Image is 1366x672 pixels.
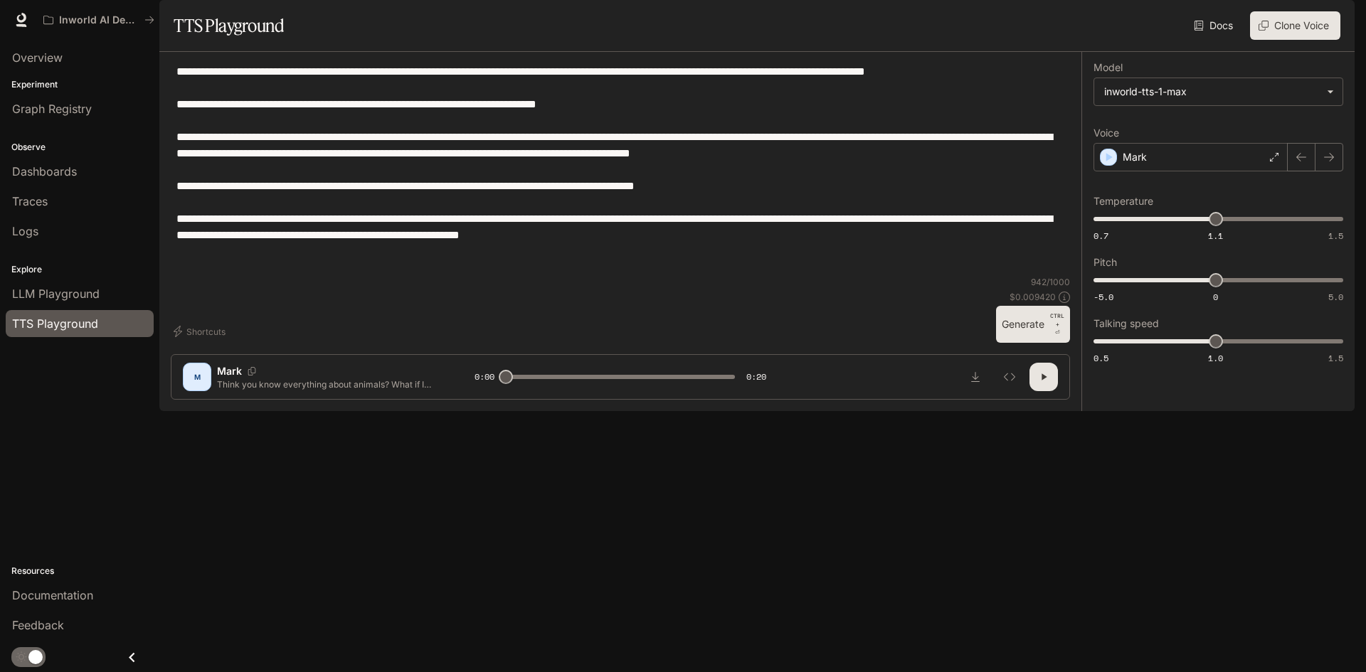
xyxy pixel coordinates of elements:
span: 1.0 [1208,352,1223,364]
span: 0:00 [475,370,494,384]
button: GenerateCTRL +⏎ [996,306,1070,343]
span: -5.0 [1094,291,1113,303]
button: Shortcuts [171,320,231,343]
span: 1.5 [1328,230,1343,242]
button: Inspect [995,363,1024,391]
p: Temperature [1094,196,1153,206]
p: Inworld AI Demos [59,14,139,26]
div: M [186,366,208,388]
span: 1.1 [1208,230,1223,242]
a: Docs [1191,11,1239,40]
p: ⏎ [1050,311,1064,337]
button: Clone Voice [1250,11,1340,40]
span: 0.5 [1094,352,1108,364]
p: Voice [1094,128,1119,138]
button: Download audio [961,363,990,391]
div: inworld-tts-1-max [1104,85,1320,99]
span: 1.5 [1328,352,1343,364]
p: Pitch [1094,257,1117,267]
button: Copy Voice ID [242,367,262,375]
button: All workspaces [37,6,161,34]
p: Talking speed [1094,319,1159,329]
p: Think you know everything about animals? What if I told you goldfish have incredible memories, or... [217,378,440,390]
h1: TTS Playground [174,11,284,40]
span: 5.0 [1328,291,1343,303]
span: 0 [1213,291,1218,303]
p: Mark [217,364,242,378]
p: Model [1094,63,1123,73]
div: inworld-tts-1-max [1094,78,1343,105]
span: 0.7 [1094,230,1108,242]
span: 0:20 [746,370,766,384]
p: Mark [1123,150,1147,164]
p: CTRL + [1050,311,1064,329]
